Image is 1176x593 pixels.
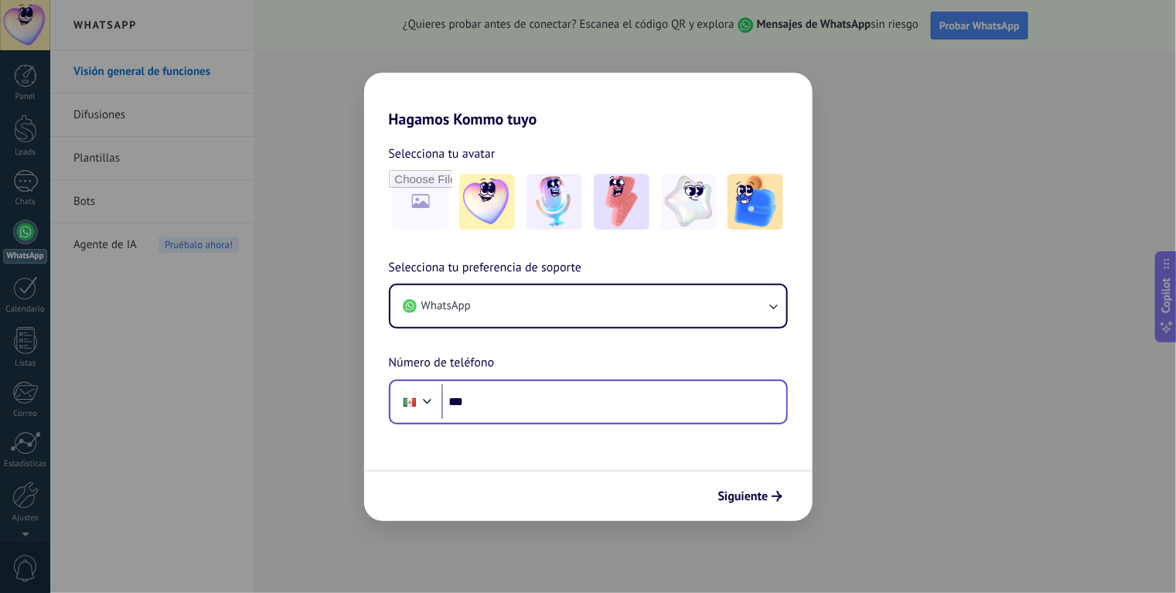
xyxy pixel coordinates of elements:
[389,144,496,164] span: Selecciona tu avatar
[421,298,471,314] span: WhatsApp
[594,174,649,230] img: -3.jpeg
[389,258,582,278] span: Selecciona tu preferencia de soporte
[728,174,783,230] img: -5.jpeg
[389,353,495,373] span: Número de teléfono
[711,483,789,510] button: Siguiente
[364,73,813,128] h2: Hagamos Kommo tuyo
[718,491,769,502] span: Siguiente
[527,174,582,230] img: -2.jpeg
[459,174,515,230] img: -1.jpeg
[661,174,717,230] img: -4.jpeg
[390,285,786,327] button: WhatsApp
[395,386,424,418] div: Mexico: + 52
